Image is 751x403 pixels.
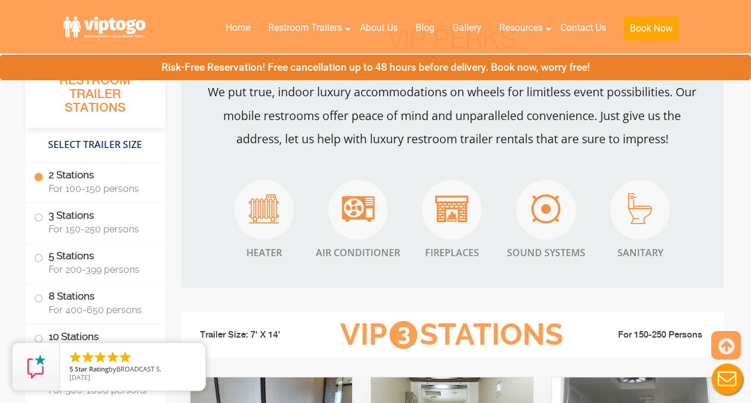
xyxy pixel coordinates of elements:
[34,325,157,361] label: 10 Stations
[628,193,652,224] img: an icon of Air Sanitar
[34,163,157,200] label: 2 Stations
[26,134,165,156] h4: Select Trailer Size
[75,364,109,373] span: Star Rating
[49,183,151,194] span: For 100-150 persons
[24,355,48,379] img: Review Rating
[351,15,407,41] a: About Us
[34,284,157,321] label: 8 Stations
[34,244,157,281] label: 5 Stations
[624,17,679,40] button: Book Now
[189,317,322,353] li: Trailer Size: 7' X 14'
[422,245,481,260] span: Fireplaces
[582,328,715,342] li: For 150-250 Persons
[93,350,107,364] li: 
[507,245,585,260] span: Sound Systems
[235,245,294,260] span: Heater
[49,223,151,235] span: For 150-250 persons
[342,196,375,222] img: an icon of Air Conditioner
[407,15,443,41] a: Blog
[49,304,151,316] span: For 400-650 persons
[69,366,196,374] span: by
[106,350,120,364] li: 
[316,245,400,260] span: Air Conditioner
[69,373,90,382] span: [DATE]
[552,15,615,41] a: Contact Us
[34,203,157,240] label: 3 Stations
[26,56,165,128] h3: All Portable Restroom Trailer Stations
[704,355,751,403] button: Live Chat
[531,194,560,223] img: an icon of Air Sound System
[322,319,582,351] h3: VIP Stations
[610,245,670,260] span: Sanitary
[68,350,83,364] li: 
[118,350,132,364] li: 
[389,321,417,349] span: 3
[443,15,490,41] a: Gallery
[205,80,700,150] p: We put true, indoor luxury accommodations on wheels for limitless event possibilities. Our mobile...
[217,15,259,41] a: Home
[49,264,151,275] span: For 200-399 persons
[116,364,161,373] span: BROADCAST S.
[69,364,73,373] span: 5
[615,15,687,48] a: Book Now
[435,196,468,222] img: an icon of Air Fire Place
[249,194,279,223] img: an icon of Heater
[81,350,95,364] li: 
[490,15,552,41] a: Resources
[259,15,351,41] a: Restroom Trailers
